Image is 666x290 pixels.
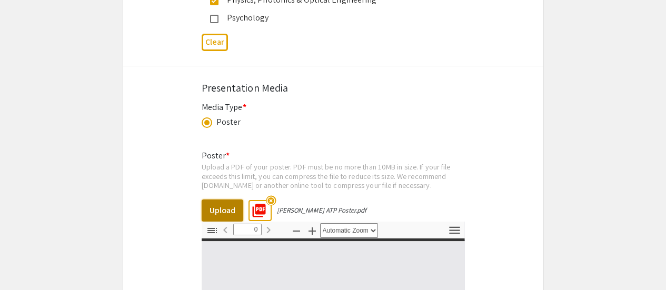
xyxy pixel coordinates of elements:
mat-label: Media Type [202,102,246,113]
iframe: Chat [8,243,45,282]
mat-icon: highlight_off [266,195,276,205]
div: Poster [216,116,241,128]
button: Clear [202,34,228,51]
div: Presentation Media [202,80,465,96]
select: Zoom [320,223,378,238]
button: Upload [202,199,243,222]
button: Toggle Sidebar [203,223,221,238]
div: Psychology [218,12,440,24]
button: Tools [446,223,464,238]
mat-label: Poster [202,150,230,161]
div: [PERSON_NAME] ATP Poster.pdf [277,206,367,215]
button: Zoom In [303,223,321,238]
button: Previous Page [216,222,234,237]
input: Page [233,224,262,235]
div: Upload a PDF of your poster. PDF must be no more than 10MB in size. If your file exceeds this lim... [202,162,465,190]
button: Next Page [260,222,277,237]
button: Zoom Out [287,223,305,238]
mat-icon: picture_as_pdf [248,199,264,215]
